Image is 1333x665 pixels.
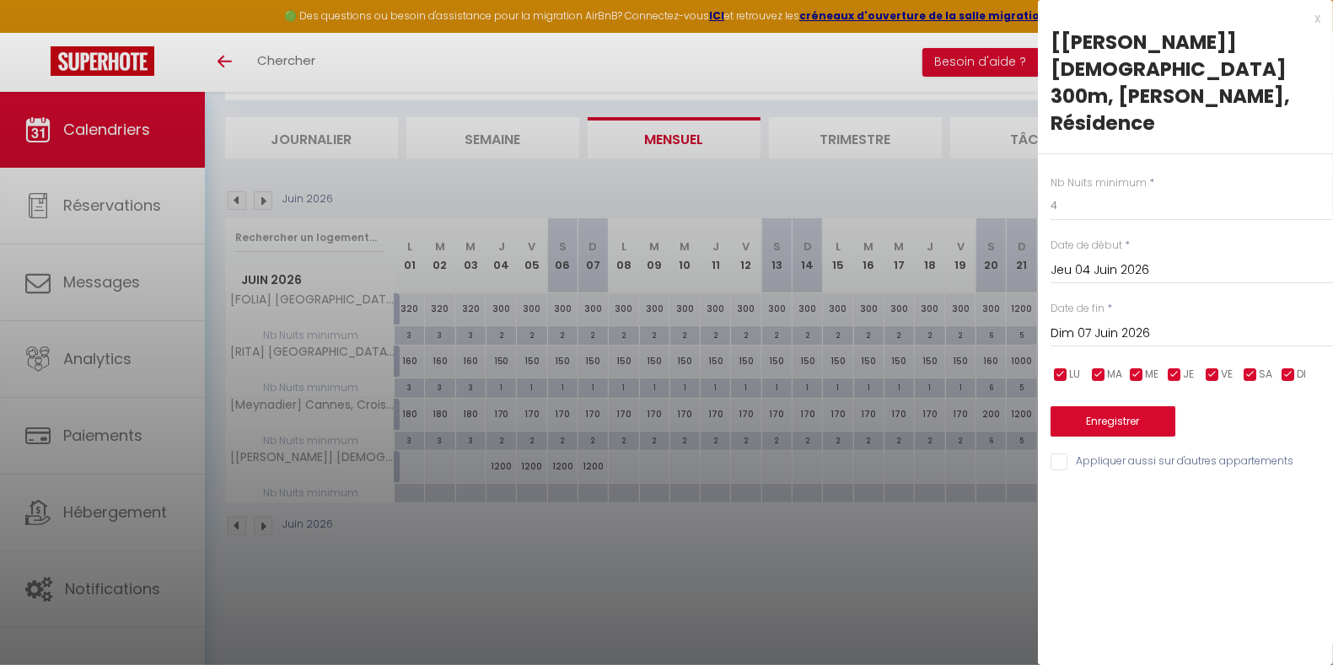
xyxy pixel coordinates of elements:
div: [[PERSON_NAME]] [DEMOGRAPHIC_DATA] 300m, [PERSON_NAME], Résidence [1051,29,1320,137]
span: JE [1183,367,1194,383]
span: DI [1297,367,1306,383]
button: Ouvrir le widget de chat LiveChat [13,7,64,57]
button: Enregistrer [1051,406,1175,437]
span: ME [1145,367,1158,383]
span: MA [1107,367,1122,383]
span: LU [1069,367,1080,383]
label: Nb Nuits minimum [1051,175,1147,191]
span: VE [1221,367,1233,383]
label: Date de début [1051,238,1122,254]
label: Date de fin [1051,301,1105,317]
div: x [1038,8,1320,29]
span: SA [1259,367,1272,383]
